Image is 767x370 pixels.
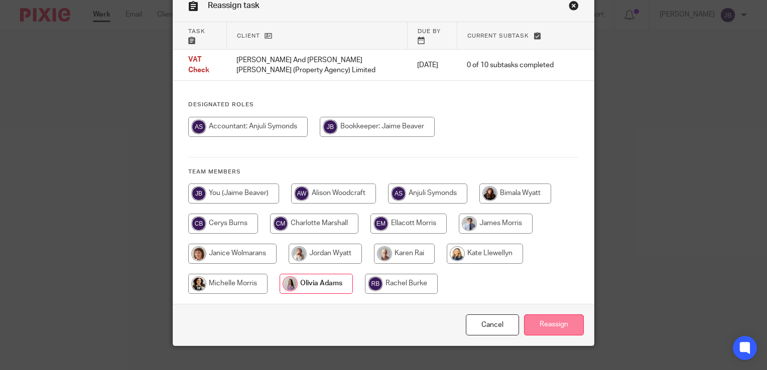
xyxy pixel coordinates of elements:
td: 0 of 10 subtasks completed [457,50,564,81]
p: [PERSON_NAME] And [PERSON_NAME] [PERSON_NAME] (Property Agency) Limited [236,55,397,76]
span: Current subtask [467,33,529,39]
h4: Designated Roles [188,101,579,109]
a: Close this dialog window [569,1,579,14]
span: VAT Check [188,57,209,74]
span: Task [188,29,205,34]
span: Reassign task [208,2,260,10]
span: Due by [418,29,441,34]
span: Client [237,33,260,39]
p: [DATE] [417,60,447,70]
a: Close this dialog window [466,314,519,336]
input: Reassign [524,314,584,336]
h4: Team members [188,168,579,176]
